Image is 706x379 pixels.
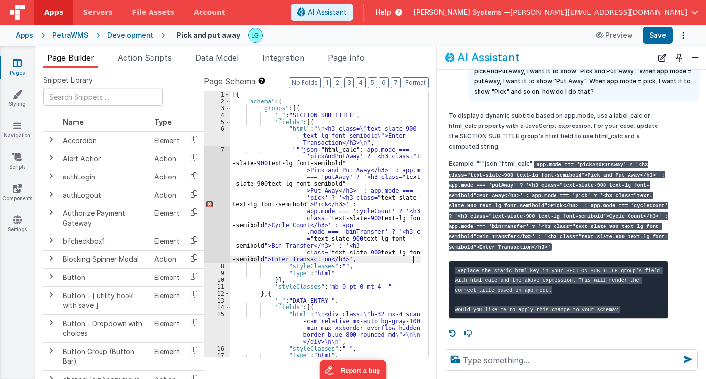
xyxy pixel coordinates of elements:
[59,204,151,232] td: Authorize Payment Gateway
[204,352,230,359] div: 17
[474,55,694,97] p: I want to add on the section sub title the app.mode. When app.mode = pickAndPutAway, I want it to...
[151,131,184,150] td: Element
[356,77,366,88] button: 4
[368,77,377,88] button: 5
[195,53,239,63] span: Data Model
[151,250,184,268] td: Action
[204,297,230,304] div: 13
[59,150,151,168] td: Alert Action
[328,53,365,63] span: Page Info
[151,314,184,342] td: Element
[643,27,673,44] button: Save
[107,30,153,40] div: Development
[151,204,184,232] td: Element
[59,286,151,314] td: Button - [ utility hook with save ]
[43,88,163,106] input: Search Snippets ...
[204,98,230,105] div: 2
[47,53,94,63] span: Page Builder
[204,112,230,119] div: 4
[59,186,151,204] td: authLogout
[59,168,151,186] td: authLogin
[44,7,63,17] span: Apps
[59,131,151,150] td: Accordion
[151,268,184,286] td: Element
[204,126,230,146] div: 6
[204,283,230,290] div: 11
[204,345,230,352] div: 16
[151,150,184,168] td: Action
[43,76,93,85] span: Snippet Library
[449,110,668,152] p: To display a dynamic subtitle based on app.mode, use a label_calc or html_calc property with a Ja...
[455,267,663,313] code: Replace the static html key in your SECTION SUB TITLE group's field with html_calc and the above ...
[590,27,639,43] button: Preview
[204,146,230,263] div: 7
[510,7,687,17] span: [PERSON_NAME][EMAIL_ADDRESS][DOMAIN_NAME]
[59,314,151,342] td: Button - Dropdown with choices
[204,76,255,87] span: Page Schema
[204,277,230,283] div: 10
[291,4,353,21] button: AI Assistant
[376,7,391,17] span: Help
[151,232,184,250] td: Element
[154,118,172,126] span: Type
[323,77,331,88] button: 1
[59,250,151,268] td: Blocking Spinner Modal
[204,105,230,112] div: 3
[204,263,230,270] div: 8
[344,77,354,88] button: 3
[59,268,151,286] td: Button
[672,51,686,65] button: Toggle Pin
[262,53,304,63] span: Integration
[449,161,668,251] code: app.mode === 'pickAndPutAway' ? '<h3 class="text-slate-900 text-lg font-semibold">Pick and Put Aw...
[52,30,88,40] div: PetraWMS
[308,7,347,17] span: AI Assistant
[449,158,668,251] p: Example: """json "html_calc":
[59,342,151,370] td: Button Group (Button Bar)
[204,311,230,345] div: 15
[414,7,698,17] button: [PERSON_NAME] Systems — [PERSON_NAME][EMAIL_ADDRESS][DOMAIN_NAME]
[59,232,151,250] td: bfcheckbox1
[132,7,175,17] span: File Assets
[63,118,84,126] span: Name
[118,53,172,63] span: Action Scripts
[176,31,240,39] h4: Pick and put away
[457,51,520,63] h2: AI Assistant
[204,270,230,277] div: 9
[204,290,230,297] div: 12
[403,77,429,88] button: Format
[204,91,230,98] div: 1
[677,28,690,42] button: Options
[204,119,230,126] div: 5
[289,77,321,88] button: No Folds
[16,30,33,40] div: Apps
[83,7,112,17] span: Servers
[151,342,184,370] td: Element
[249,28,262,42] img: 94c3b1dec6147b22a6e61032f6542a92
[151,286,184,314] td: Element
[656,51,669,65] button: New Chat
[414,7,510,17] span: [PERSON_NAME] Systems —
[379,77,389,88] button: 6
[333,77,342,88] button: 2
[151,186,184,204] td: Action
[689,51,702,65] button: Close
[151,168,184,186] td: Action
[204,304,230,311] div: 14
[391,77,401,88] button: 7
